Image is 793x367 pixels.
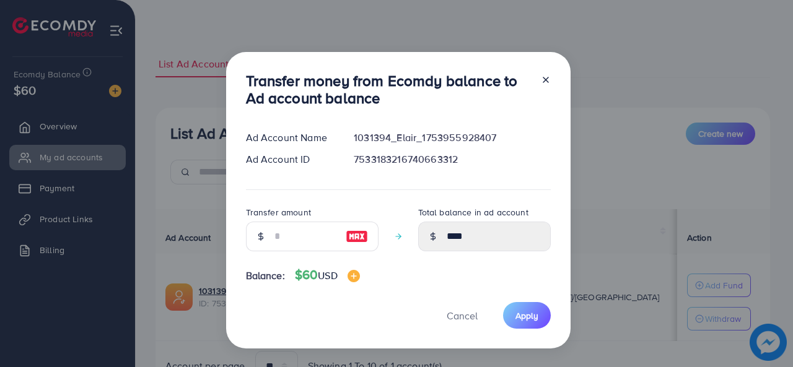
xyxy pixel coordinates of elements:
label: Total balance in ad account [418,206,528,218]
span: USD [318,269,337,282]
span: Cancel [447,309,478,322]
span: Apply [515,309,538,322]
img: image [348,270,360,282]
div: 1031394_Elair_1753955928407 [344,131,560,145]
div: Ad Account Name [236,131,344,145]
button: Cancel [431,302,493,329]
label: Transfer amount [246,206,311,218]
div: 7533183216740663312 [344,152,560,166]
h3: Transfer money from Ecomdy balance to Ad account balance [246,72,531,108]
img: image [346,229,368,244]
h4: $60 [295,267,360,283]
button: Apply [503,302,551,329]
span: Balance: [246,269,285,283]
div: Ad Account ID [236,152,344,166]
